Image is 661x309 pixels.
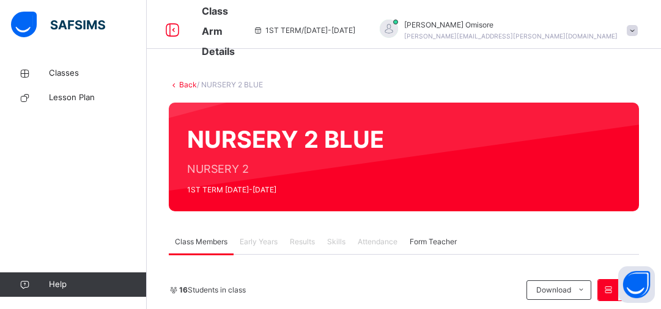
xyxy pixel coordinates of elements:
span: Download [536,285,571,296]
div: ElizabethOmisore [367,20,644,42]
span: Classes [49,67,147,79]
b: 16 [179,285,188,294]
span: Form Teacher [410,236,457,247]
span: Early Years [240,236,278,247]
button: Open asap [618,266,655,303]
span: Class Arm Details [202,5,235,57]
img: safsims [11,12,105,37]
span: [PERSON_NAME][EMAIL_ADDRESS][PERSON_NAME][DOMAIN_NAME] [404,32,618,40]
span: / NURSERY 2 BLUE [197,80,263,89]
span: Results [290,236,315,247]
span: Lesson Plan [49,92,147,104]
span: Help [49,278,146,291]
span: Skills [327,236,345,247]
span: Students in class [179,285,246,296]
span: 1ST TERM [DATE]-[DATE] [187,184,384,195]
span: session/term information [253,25,355,36]
span: [PERSON_NAME] Omisore [404,20,618,31]
a: Back [179,80,197,89]
span: Class Members [175,236,227,247]
span: Attendance [358,236,397,247]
